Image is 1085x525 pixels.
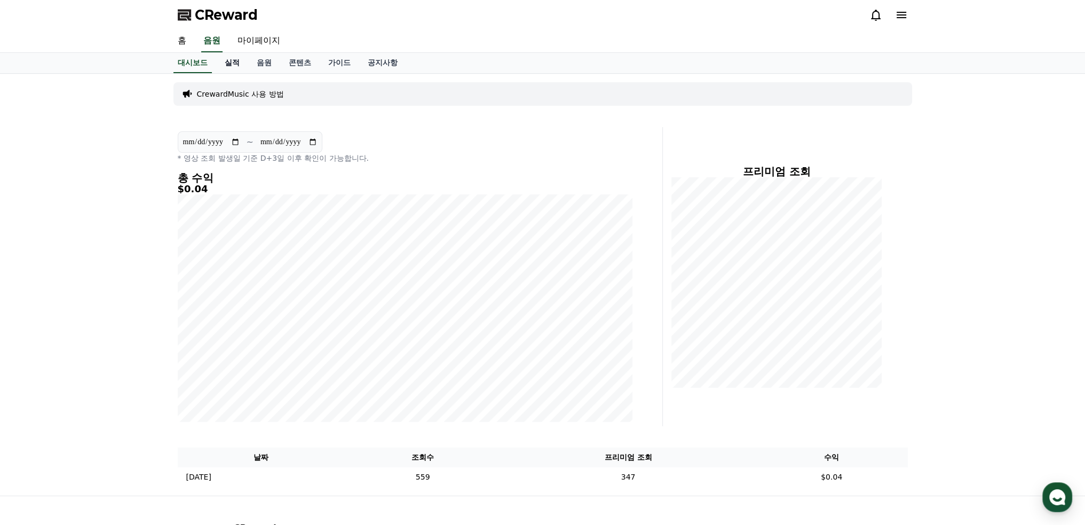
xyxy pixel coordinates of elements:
[34,355,40,363] span: 홈
[178,6,258,23] a: CReward
[501,448,755,467] th: 프리미엄 조회
[229,30,289,52] a: 마이페이지
[92,211,127,218] span: 이용중
[13,109,195,148] a: Creward59분 전 [크리워드] 채널이 승인되었습니다. 이용 가이드를 반드시 확인 후 이용 부탁드립니다 :) 크리워드 이용 가이드 point_right [URL][DOMA...
[201,30,223,52] a: 음원
[345,448,501,467] th: 조회수
[173,53,212,73] a: 대시보드
[195,6,258,23] span: CReward
[756,467,908,487] td: $0.04
[178,448,345,467] th: 날짜
[44,123,188,144] div: [크리워드] 채널이 승인되었습니다. 이용 가이드를 반드시 확인 후 이용 부탁드립니다 :) 크리워드 이용 가이드 [URL][DOMAIN_NAME] 자주 묻는 질문 [URL][D...
[186,472,211,483] p: [DATE]
[248,53,280,73] a: 음원
[359,53,406,73] a: 공지사항
[178,153,632,163] p: * 영상 조회 발생일 기준 D+3일 이후 확인이 가능합니다.
[92,211,109,218] b: 채널톡
[165,355,178,363] span: 설정
[44,113,78,123] div: Creward
[178,172,632,184] h4: 총 수익
[22,162,99,173] span: 메시지를 입력하세요.
[13,80,75,97] h1: CReward
[15,155,193,181] a: 메시지를 입력하세요.
[280,53,320,73] a: 콘텐츠
[320,53,359,73] a: 가이드
[169,30,195,52] a: 홈
[140,86,184,96] span: 운영시간 보기
[756,448,908,467] th: 수익
[3,339,70,365] a: 홈
[178,184,632,194] h5: $0.04
[98,355,110,364] span: 대화
[501,467,755,487] td: 347
[197,89,284,99] a: CrewardMusic 사용 방법
[671,166,882,177] h4: 프리미엄 조회
[138,339,205,365] a: 설정
[136,84,195,97] button: 운영시간 보기
[81,210,127,219] a: 채널톡이용중
[345,467,501,487] td: 559
[66,185,155,193] span: 몇 분 내 답변 받으실 수 있어요
[216,53,248,73] a: 실적
[247,136,254,148] p: ~
[84,114,107,122] div: 59분 전
[70,339,138,365] a: 대화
